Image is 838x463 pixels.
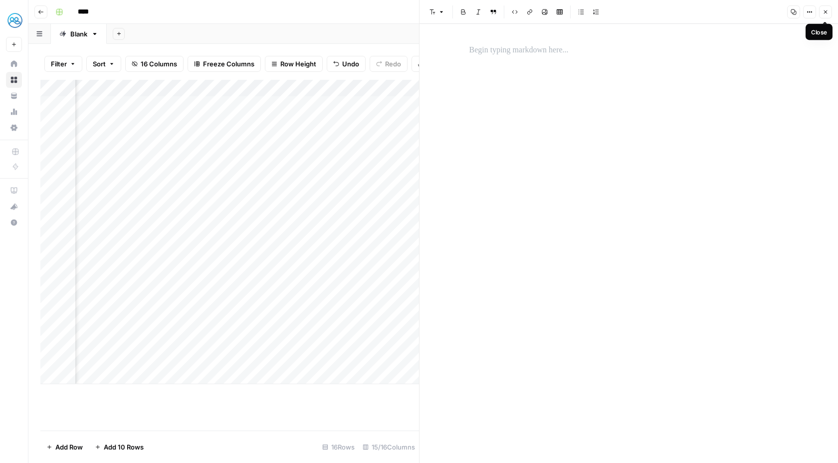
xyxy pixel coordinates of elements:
span: Filter [51,59,67,69]
span: Sort [93,59,106,69]
button: Workspace: MyHealthTeam [6,8,22,33]
a: Blank [51,24,107,44]
div: 15/16 Columns [359,439,419,455]
div: 16 Rows [318,439,359,455]
a: Your Data [6,88,22,104]
button: What's new? [6,199,22,215]
button: Undo [327,56,366,72]
button: Freeze Columns [188,56,261,72]
button: Filter [44,56,82,72]
a: AirOps Academy [6,183,22,199]
span: Undo [342,59,359,69]
a: Settings [6,120,22,136]
span: 16 Columns [141,59,177,69]
span: Freeze Columns [203,59,254,69]
img: MyHealthTeam Logo [6,11,24,29]
button: Add Row [40,439,89,455]
span: Add 10 Rows [104,442,144,452]
button: Sort [86,56,121,72]
a: Usage [6,104,22,120]
button: Redo [370,56,408,72]
a: Browse [6,72,22,88]
button: Row Height [265,56,323,72]
button: Add 10 Rows [89,439,150,455]
a: Home [6,56,22,72]
div: Blank [70,29,87,39]
button: Help + Support [6,215,22,231]
button: 16 Columns [125,56,184,72]
div: What's new? [6,199,21,214]
span: Add Row [55,442,83,452]
span: Row Height [280,59,316,69]
div: Close [811,27,827,36]
span: Redo [385,59,401,69]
